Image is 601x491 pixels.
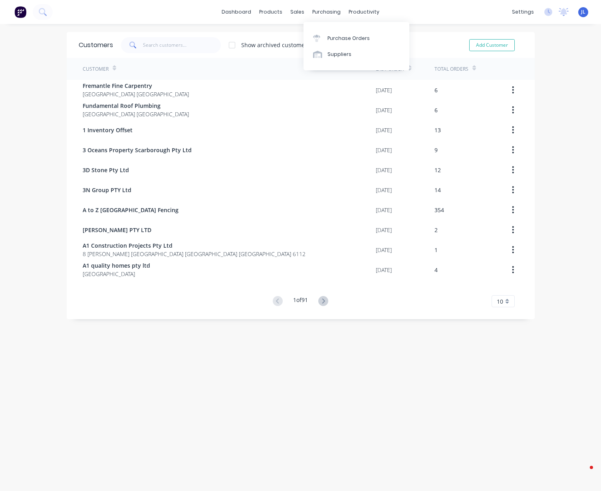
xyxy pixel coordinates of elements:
img: Factory [14,6,26,18]
iframe: Intercom live chat [574,464,593,483]
div: 14 [434,186,441,194]
span: 10 [497,297,503,306]
div: Suppliers [327,51,351,58]
span: 3D Stone Pty Ltd [83,166,129,174]
div: [DATE] [376,126,392,134]
span: [GEOGRAPHIC_DATA] [GEOGRAPHIC_DATA] [83,110,189,118]
div: 1 [434,246,438,254]
span: Fundamental Roof Plumbing [83,101,189,110]
input: Search customers... [143,37,221,53]
a: Suppliers [303,46,409,62]
div: [DATE] [376,206,392,214]
div: [DATE] [376,166,392,174]
a: Purchase Orders [303,30,409,46]
span: A1 Construction Projects Pty Ltd [83,241,305,250]
div: 9 [434,146,438,154]
span: JL [581,8,585,16]
div: 6 [434,106,438,114]
div: Customer [83,66,109,73]
div: [DATE] [376,86,392,94]
span: 8 [PERSON_NAME] [GEOGRAPHIC_DATA] [GEOGRAPHIC_DATA] [GEOGRAPHIC_DATA] 6112 [83,250,305,258]
span: [GEOGRAPHIC_DATA] [GEOGRAPHIC_DATA] [83,90,189,98]
div: [DATE] [376,226,392,234]
div: 13 [434,126,441,134]
div: [DATE] [376,266,392,274]
span: [PERSON_NAME] PTY LTD [83,226,151,234]
div: [DATE] [376,246,392,254]
span: A1 quality homes pty ltd [83,261,150,270]
a: dashboard [218,6,255,18]
div: Total Orders [434,66,468,73]
div: 354 [434,206,444,214]
div: [DATE] [376,146,392,154]
div: [DATE] [376,106,392,114]
div: 12 [434,166,441,174]
div: sales [286,6,308,18]
div: products [255,6,286,18]
div: Show archived customers [241,41,310,49]
div: settings [508,6,538,18]
span: 1 Inventory Offset [83,126,133,134]
span: 3 Oceans Property Scarborough Pty Ltd [83,146,192,154]
div: Purchase Orders [327,35,370,42]
div: Customers [79,40,113,50]
div: 4 [434,266,438,274]
span: A to Z [GEOGRAPHIC_DATA] Fencing [83,206,179,214]
div: productivity [345,6,383,18]
span: Fremantle Fine Carpentry [83,82,189,90]
span: 3N Group PTY Ltd [83,186,131,194]
div: 1 of 91 [293,296,308,307]
div: 2 [434,226,438,234]
div: purchasing [308,6,345,18]
div: [DATE] [376,186,392,194]
span: [GEOGRAPHIC_DATA] [83,270,150,278]
div: 6 [434,86,438,94]
button: Add Customer [469,39,515,51]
